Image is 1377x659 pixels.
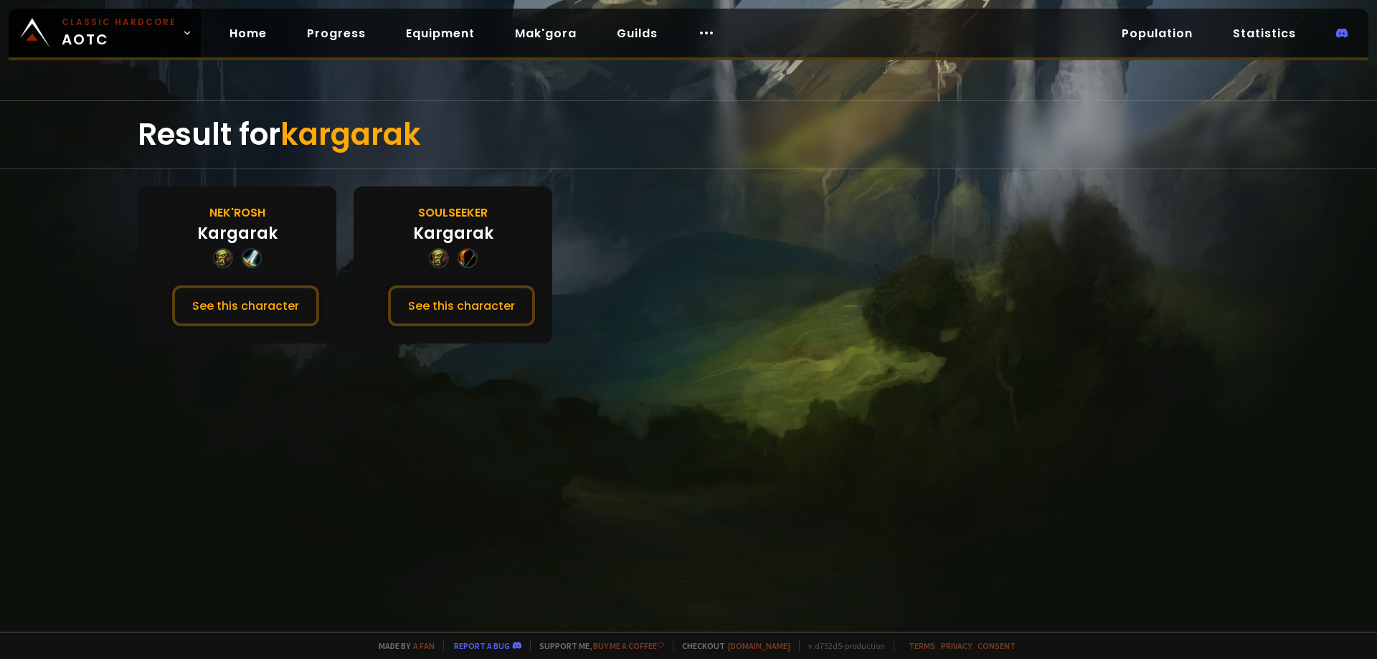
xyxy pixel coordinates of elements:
[909,640,935,651] a: Terms
[941,640,972,651] a: Privacy
[728,640,790,651] a: [DOMAIN_NAME]
[62,16,176,29] small: Classic Hardcore
[799,640,885,651] span: v. d752d5 - production
[197,222,278,245] div: Kargarak
[172,285,319,326] button: See this character
[1110,19,1204,48] a: Population
[413,640,435,651] a: a fan
[978,640,1016,651] a: Consent
[388,285,535,326] button: See this character
[394,19,486,48] a: Equipment
[9,9,201,57] a: Classic HardcoreAOTC
[62,16,176,50] span: AOTC
[673,640,790,651] span: Checkout
[503,19,588,48] a: Mak'gora
[209,204,265,222] div: Nek'Rosh
[605,19,669,48] a: Guilds
[370,640,435,651] span: Made by
[280,113,421,156] span: kargarak
[593,640,664,651] a: Buy me a coffee
[418,204,488,222] div: Soulseeker
[454,640,510,651] a: Report a bug
[218,19,278,48] a: Home
[138,101,1239,169] div: Result for
[413,222,493,245] div: Kargarak
[1221,19,1307,48] a: Statistics
[295,19,377,48] a: Progress
[530,640,664,651] span: Support me,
